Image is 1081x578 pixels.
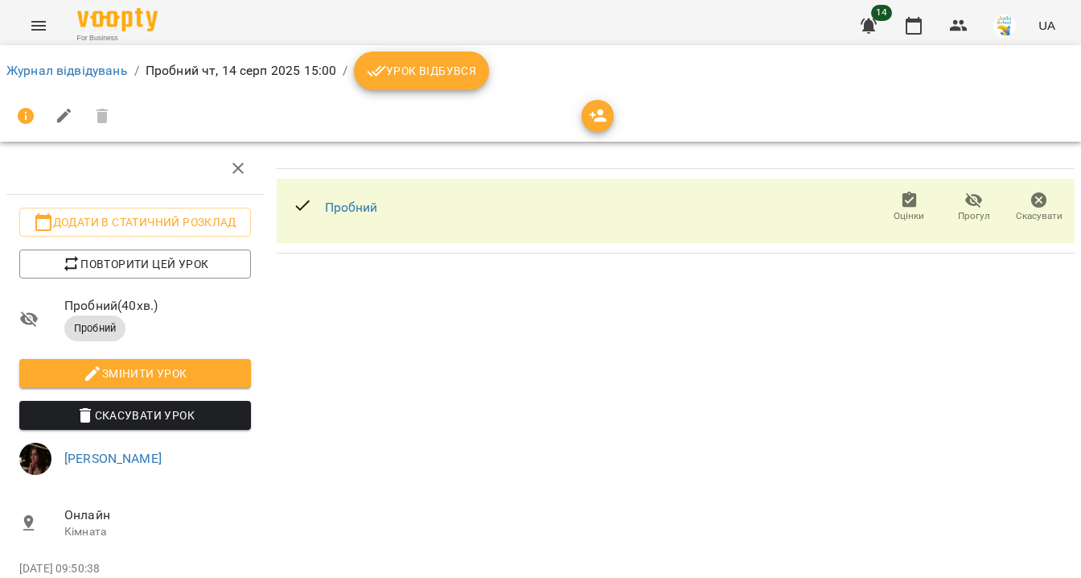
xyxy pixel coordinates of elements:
button: Змінити урок [19,359,251,388]
button: Оцінки [877,185,942,230]
span: UA [1038,17,1055,34]
a: [PERSON_NAME] [64,451,162,466]
img: Voopty Logo [77,8,158,31]
button: Повторити цей урок [19,250,251,279]
span: Пробний [64,321,125,336]
button: Скасувати Урок [19,401,251,430]
span: Онлайн [64,506,251,525]
span: Змінити урок [32,364,238,383]
span: 14 [871,5,892,21]
a: Журнал відвідувань [6,63,128,78]
span: Додати в статичний розклад [32,213,238,232]
span: Оцінки [894,209,924,223]
li: / [343,61,347,81]
li: / [134,61,139,81]
img: 38072b7c2e4bcea27148e267c0c485b2.jpg [993,14,1016,37]
a: Пробний [325,200,378,215]
button: Додати в статичний розклад [19,208,251,237]
p: Кімната [64,524,251,540]
p: [DATE] 09:50:38 [19,561,251,577]
span: Скасувати Урок [32,406,238,425]
button: Урок відбувся [354,52,489,90]
p: Пробний чт, 14 серп 2025 15:00 [146,61,336,81]
nav: breadcrumb [6,52,1075,90]
span: Скасувати [1016,209,1063,223]
button: Скасувати [1006,185,1071,230]
button: UA [1032,10,1062,40]
span: Повторити цей урок [32,254,238,274]
img: 1b79b5faa506ccfdadca416541874b02.jpg [19,443,51,475]
span: Пробний ( 40 хв. ) [64,296,251,316]
span: For Business [77,33,158,43]
span: Прогул [958,209,990,223]
button: Menu [19,6,58,45]
span: Урок відбувся [367,61,476,81]
button: Прогул [942,185,1007,230]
